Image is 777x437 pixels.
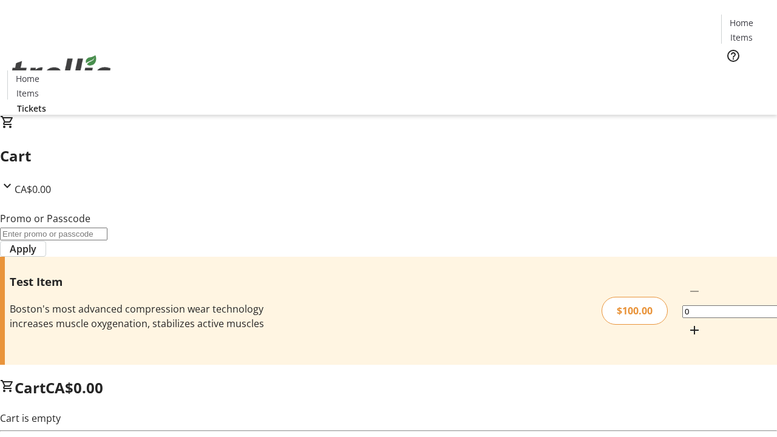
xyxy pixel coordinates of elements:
[16,72,39,85] span: Home
[602,297,668,325] div: $100.00
[7,42,115,103] img: Orient E2E Organization n8Uh8VXFSN's Logo
[17,102,46,115] span: Tickets
[15,183,51,196] span: CA$0.00
[721,70,770,83] a: Tickets
[10,242,36,256] span: Apply
[722,16,761,29] a: Home
[721,44,745,68] button: Help
[731,70,760,83] span: Tickets
[730,31,753,44] span: Items
[10,273,275,290] h3: Test Item
[10,302,275,331] div: Boston's most advanced compression wear technology increases muscle oxygenation, stabilizes activ...
[46,378,103,398] span: CA$0.00
[8,87,47,100] a: Items
[682,318,707,342] button: Increment by one
[7,102,56,115] a: Tickets
[8,72,47,85] a: Home
[722,31,761,44] a: Items
[730,16,753,29] span: Home
[16,87,39,100] span: Items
